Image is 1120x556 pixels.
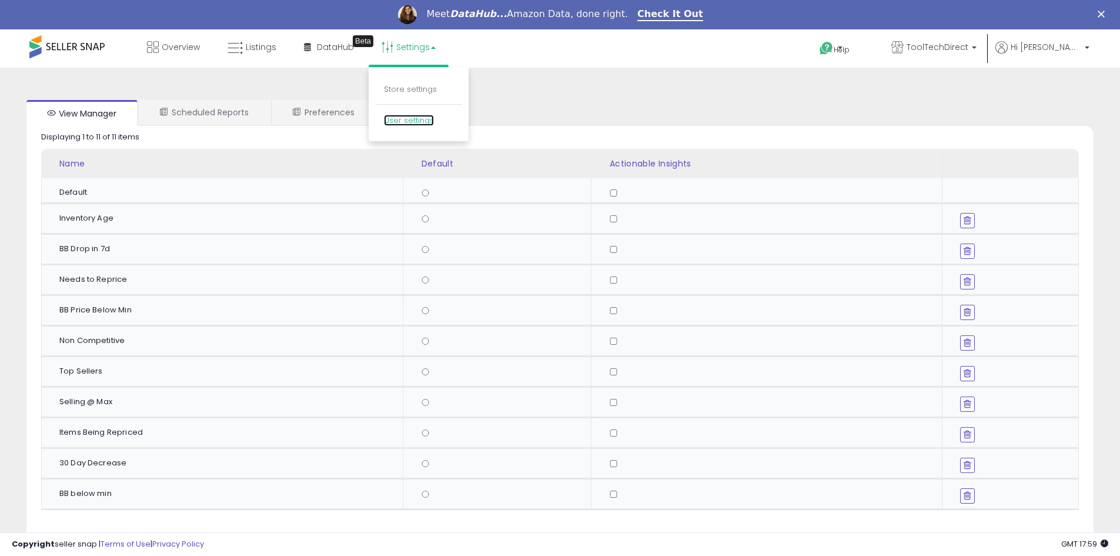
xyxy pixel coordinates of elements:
[160,108,168,116] i: Scheduled Reports
[12,538,55,550] strong: Copyright
[398,5,417,24] img: Profile image for Georgie
[59,305,394,315] div: BB Price Below Min
[293,108,301,116] i: User Preferences
[59,458,394,468] div: 30 Day Decrease
[101,538,151,550] a: Terms of Use
[272,100,376,125] a: Preferences
[373,29,444,65] a: Settings
[162,41,200,53] span: Overview
[450,8,507,19] i: DataHub...
[26,100,138,126] a: View Manager
[138,29,209,65] a: Overview
[317,41,354,53] span: DataHub
[59,213,394,224] div: Inventory Age
[59,335,394,346] div: Non Competitive
[609,158,937,170] div: Actionable Insights
[152,538,204,550] a: Privacy Policy
[637,8,703,21] a: Check It Out
[907,41,968,53] span: ToolTechDirect
[1061,538,1108,550] span: 2025-10-13 17:59 GMT
[384,84,437,95] a: Store settings
[59,158,399,170] div: Name
[421,158,586,170] div: Default
[41,132,139,143] div: Displaying 1 to 11 of 11 items
[384,115,434,126] a: User settings
[810,32,872,68] a: Help
[834,45,850,55] span: Help
[59,187,394,198] div: Default
[59,397,394,407] div: Selling @ Max
[59,244,394,254] div: BB Drop in 7d
[139,100,270,125] a: Scheduled Reports
[353,35,373,47] div: Tooltip anchor
[59,366,394,377] div: Top Sellers
[882,29,985,68] a: ToolTechDirect
[219,29,285,65] a: Listings
[59,427,394,438] div: Items Being Repriced
[59,274,394,285] div: Needs to Reprice
[819,41,834,56] i: Get Help
[12,539,204,550] div: seller snap | |
[995,41,1089,68] a: Hi [PERSON_NAME]
[426,8,628,20] div: Meet Amazon Data, done right.
[1011,41,1081,53] span: Hi [PERSON_NAME]
[47,109,55,117] i: View Manager
[246,41,276,53] span: Listings
[59,488,394,499] div: BB below min
[295,29,363,65] a: DataHub
[1098,11,1109,18] div: Close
